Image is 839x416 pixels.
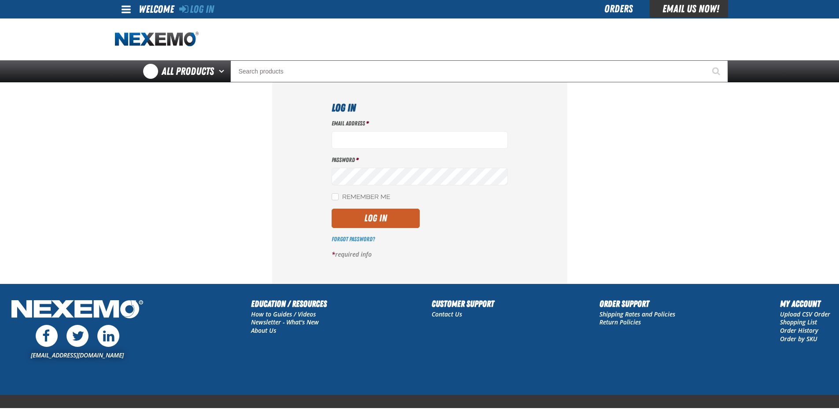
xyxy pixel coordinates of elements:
[332,193,339,200] input: Remember Me
[9,297,146,323] img: Nexemo Logo
[332,209,420,228] button: Log In
[332,250,508,259] p: required info
[216,60,230,82] button: Open All Products pages
[780,318,817,326] a: Shopping List
[251,318,319,326] a: Newsletter - What's New
[332,119,508,128] label: Email Address
[332,236,375,243] a: Forgot Password?
[599,318,641,326] a: Return Policies
[332,193,390,202] label: Remember Me
[251,310,316,318] a: How to Guides / Videos
[115,32,199,47] img: Nexemo logo
[251,297,327,310] h2: Education / Resources
[332,156,508,164] label: Password
[780,326,818,335] a: Order History
[432,310,462,318] a: Contact Us
[251,326,276,335] a: About Us
[780,310,830,318] a: Upload CSV Order
[706,60,728,82] button: Start Searching
[179,3,214,15] a: Log In
[115,32,199,47] a: Home
[162,63,214,79] span: All Products
[780,297,830,310] h2: My Account
[599,310,675,318] a: Shipping Rates and Policies
[599,297,675,310] h2: Order Support
[31,351,124,359] a: [EMAIL_ADDRESS][DOMAIN_NAME]
[230,60,728,82] input: Search
[780,335,817,343] a: Order by SKU
[332,100,508,116] h1: Log In
[432,297,494,310] h2: Customer Support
